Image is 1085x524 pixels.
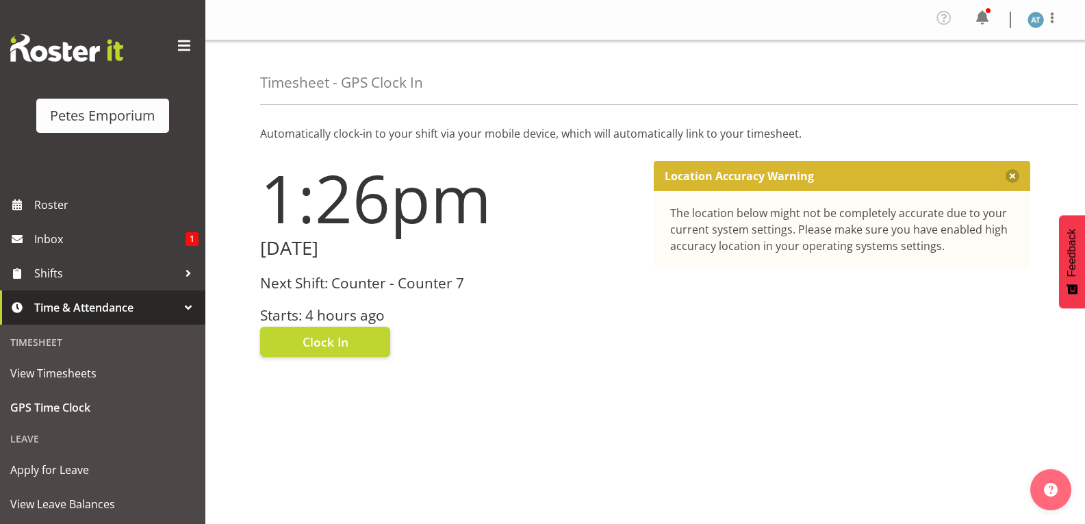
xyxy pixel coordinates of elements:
[34,229,186,249] span: Inbox
[260,161,637,235] h1: 1:26pm
[3,356,202,390] a: View Timesheets
[1027,12,1044,28] img: alex-micheal-taniwha5364.jpg
[260,308,637,323] h3: Starts: 4 hours ago
[670,205,1014,254] div: The location below might not be completely accurate due to your current system settings. Please m...
[10,363,195,384] span: View Timesheets
[1066,229,1078,277] span: Feedback
[3,425,202,453] div: Leave
[34,195,199,215] span: Roster
[260,275,637,291] h3: Next Shift: Counter - Counter 7
[260,327,390,357] button: Clock In
[10,34,123,62] img: Rosterit website logo
[34,263,178,284] span: Shifts
[50,105,155,126] div: Petes Emporium
[10,460,195,480] span: Apply for Leave
[34,297,178,318] span: Time & Attendance
[1044,483,1058,497] img: help-xxl-2.png
[10,397,195,418] span: GPS Time Clock
[1059,215,1085,308] button: Feedback - Show survey
[303,333,348,351] span: Clock In
[3,487,202,521] a: View Leave Balances
[260,238,637,259] h2: [DATE]
[3,390,202,425] a: GPS Time Clock
[260,125,1030,142] p: Automatically clock-in to your shift via your mobile device, which will automatically link to you...
[1006,169,1019,183] button: Close message
[665,169,814,183] p: Location Accuracy Warning
[3,328,202,356] div: Timesheet
[3,453,202,487] a: Apply for Leave
[10,494,195,514] span: View Leave Balances
[260,75,423,90] h4: Timesheet - GPS Clock In
[186,232,199,246] span: 1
